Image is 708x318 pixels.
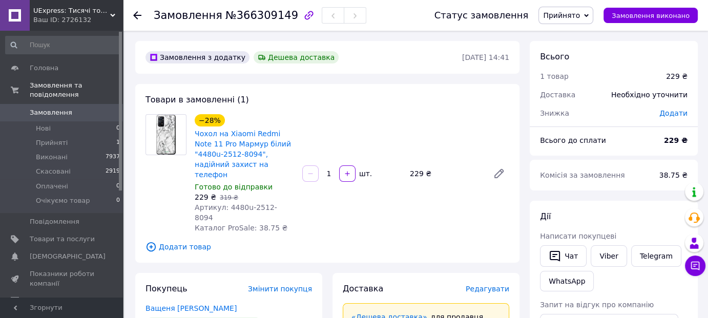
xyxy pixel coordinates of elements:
span: Комісія за замовлення [540,171,625,179]
span: Запит на відгук про компанію [540,301,654,309]
span: 7937 [106,153,120,162]
div: Замовлення з додатку [145,51,249,63]
span: [DEMOGRAPHIC_DATA] [30,252,106,261]
div: 229 ₴ [666,71,688,81]
span: Замовлення [30,108,72,117]
span: Товари та послуги [30,235,95,244]
a: Редагувати [489,163,509,184]
a: WhatsApp [540,271,594,291]
span: Скасовані [36,167,71,176]
div: −28% [195,114,225,126]
span: 319 ₴ [220,194,238,201]
div: Дешева доставка [254,51,339,63]
div: Статус замовлення [434,10,529,20]
span: 1 [116,138,120,147]
span: 0 [116,182,120,191]
div: Необхідно уточнити [605,83,694,106]
span: Нові [36,124,51,133]
span: Замовлення виконано [612,12,690,19]
span: Виконані [36,153,68,162]
span: 38.75 ₴ [659,171,688,179]
span: Каталог ProSale: 38.75 ₴ [195,224,287,232]
span: Замовлення [154,9,222,22]
span: Прийнято [543,11,580,19]
span: Замовлення та повідомлення [30,81,123,99]
button: Замовлення виконано [603,8,698,23]
span: 1 товар [540,72,569,80]
span: Очікуємо товар [36,196,90,205]
span: Дії [540,211,551,221]
span: Написати покупцеві [540,232,616,240]
a: Telegram [631,245,681,267]
span: Товари в замовленні (1) [145,95,249,104]
span: Прийняті [36,138,68,147]
span: №366309149 [225,9,298,22]
span: Головна [30,63,58,73]
span: 2919 [106,167,120,176]
span: Артикул: 4480u-2512-8094 [195,203,277,222]
span: Відгуки [30,296,56,306]
span: Доставка [343,284,383,293]
span: Знижка [540,109,569,117]
input: Пошук [5,36,121,54]
div: Ваш ID: 2726132 [33,15,123,25]
a: Чохол на Xiaomi Redmi Note 11 Pro Мармур білий "4480u-2512-8094", надійний захист на телефон [195,130,291,179]
span: Показники роботи компанії [30,269,95,288]
a: Viber [591,245,627,267]
span: Додати [659,109,688,117]
div: шт. [357,168,373,179]
span: Готово до відправки [195,183,273,191]
button: Чат з покупцем [685,256,705,276]
span: Всього до сплати [540,136,606,144]
span: UExpress: Тисячі товарів, один сайт! [33,6,110,15]
button: Чат [540,245,587,267]
span: Оплачені [36,182,68,191]
span: 0 [116,124,120,133]
img: Чохол на Xiaomi Redmi Note 11 Pro Мармур білий "4480u-2512-8094", надійний захист на телефон [156,115,175,155]
span: Всього [540,52,569,61]
span: Редагувати [466,285,509,293]
span: Додати товар [145,241,509,252]
span: Змінити покупця [248,285,312,293]
div: 229 ₴ [406,166,485,181]
span: Повідомлення [30,217,79,226]
a: Ващеня [PERSON_NAME] [145,304,237,312]
span: 229 ₴ [195,193,216,201]
span: 0 [116,196,120,205]
b: 229 ₴ [664,136,688,144]
div: Повернутися назад [133,10,141,20]
span: Покупець [145,284,188,293]
span: Доставка [540,91,575,99]
time: [DATE] 14:41 [462,53,509,61]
